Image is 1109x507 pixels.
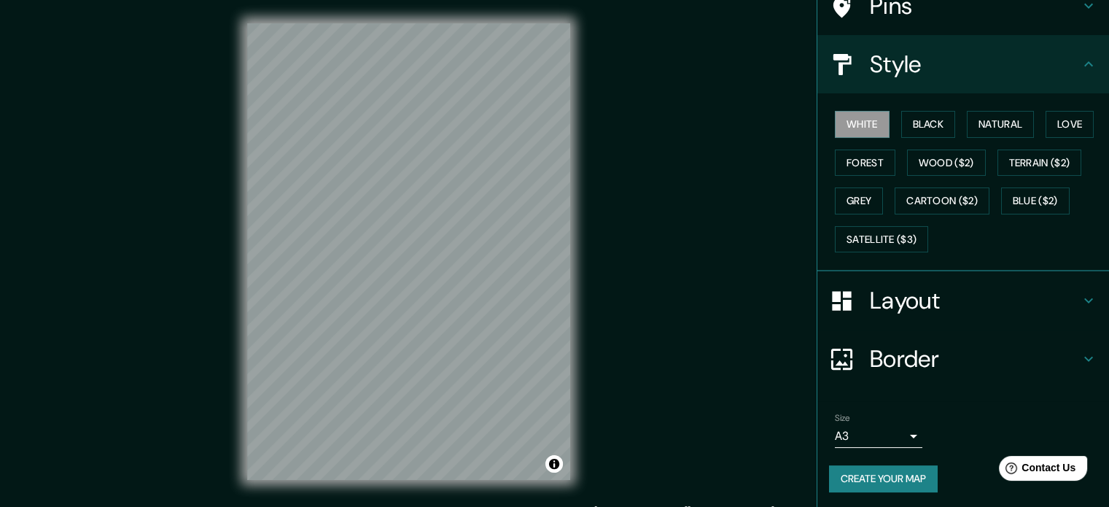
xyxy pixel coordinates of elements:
[817,330,1109,388] div: Border
[907,150,986,177] button: Wood ($2)
[1046,111,1094,138] button: Love
[901,111,956,138] button: Black
[835,150,895,177] button: Forest
[895,187,989,214] button: Cartoon ($2)
[835,187,883,214] button: Grey
[545,455,563,473] button: Toggle attribution
[870,286,1080,315] h4: Layout
[247,23,570,480] canvas: Map
[1001,187,1070,214] button: Blue ($2)
[997,150,1082,177] button: Terrain ($2)
[835,226,928,253] button: Satellite ($3)
[870,50,1080,79] h4: Style
[817,271,1109,330] div: Layout
[870,344,1080,374] h4: Border
[817,35,1109,93] div: Style
[835,111,890,138] button: White
[829,465,938,492] button: Create your map
[979,450,1093,491] iframe: Help widget launcher
[835,425,922,448] div: A3
[967,111,1034,138] button: Natural
[835,412,850,425] label: Size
